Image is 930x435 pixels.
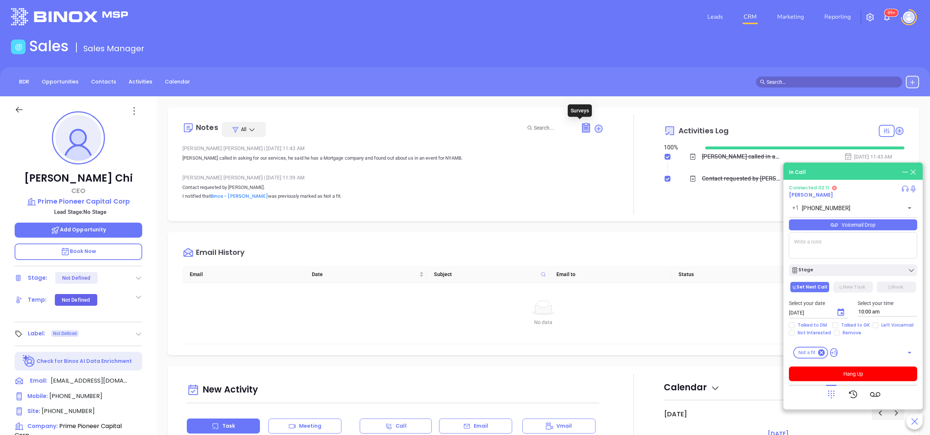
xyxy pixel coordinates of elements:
th: Email to [549,266,671,283]
th: Date [305,266,427,283]
p: +1 [792,204,799,212]
th: Email [182,266,305,283]
div: In Call [789,168,806,176]
button: Choose date, selected date is Sep 23, 2025 [833,305,848,320]
button: Book [877,282,916,293]
img: user [903,11,915,23]
div: New Activity [187,381,599,399]
div: Label: [28,328,45,339]
p: Select your date [789,299,849,307]
button: Previous day [872,406,888,420]
p: Contact requested by [PERSON_NAME]. I notified that was previously marked as Not a fit. [182,183,604,201]
p: Call [396,422,406,430]
h1: Sales [29,37,69,55]
span: | [264,145,265,151]
img: profile-user [56,115,101,161]
p: Email [474,422,488,430]
a: Binox - [PERSON_NAME] [211,193,268,200]
img: Ai-Enrich-DaqCidB-.svg [23,355,35,368]
span: Not Defined [53,330,77,338]
img: logo [11,8,128,25]
div: [PERSON_NAME] [PERSON_NAME] [DATE] 11:43 AM [182,143,604,154]
button: Set Next Call [790,282,829,293]
span: Sales Manager [83,43,144,54]
input: Search... [534,124,572,132]
div: Voicemail Drop [789,219,917,230]
p: [PERSON_NAME] called in asking for our services, he said he has a Mortgage company and found out ... [182,154,604,163]
span: Remove [840,330,864,336]
span: Talked to DM [795,322,830,328]
th: Status [671,266,793,283]
span: All [241,126,246,133]
h2: [DATE] [664,410,687,418]
span: Not Interested [795,330,834,336]
span: Book Now [61,248,97,255]
div: 100 % [664,143,697,152]
span: 02:11 [818,184,829,191]
a: Prime Pioneer Capital Corp [15,196,142,207]
button: New Task [833,282,873,293]
div: Not Defined [62,272,90,284]
p: Meeting [299,422,322,430]
a: CRM [741,10,760,24]
span: Connected [789,184,817,191]
a: Leads [704,10,726,24]
div: Stage: [28,272,48,283]
button: Stage [789,264,917,276]
span: +5 [830,348,838,357]
input: MM/DD/YYYY [789,309,831,316]
span: | [264,175,265,181]
div: No data [191,318,895,326]
a: Calendar [160,76,194,88]
button: Open [904,203,915,213]
p: Select your time [858,299,918,307]
a: BDR [15,76,34,88]
input: Search… [767,78,898,86]
input: Enter phone number or name [802,204,893,212]
span: Mobile : [27,392,48,400]
p: Vmail [556,422,572,430]
a: Opportunities [37,76,83,88]
button: Open [904,347,915,358]
img: iconNotification [882,13,891,22]
span: [PHONE_NUMBER] [49,392,102,400]
p: [PERSON_NAME] Chi [15,172,142,185]
div: Contact requested by [PERSON_NAME].I notified that&nbsp;Binox - Rujian Gao was previously marked ... [702,173,780,184]
div: Notes [196,124,218,131]
span: Email: [30,376,47,386]
div: Stage [791,267,813,274]
span: Subject [434,270,537,278]
span: Site : [27,407,40,415]
div: [PERSON_NAME] [PERSON_NAME] [DATE] 11:39 AM [182,172,604,183]
div: Not a fit [793,347,828,358]
p: CEO [15,186,142,196]
div: [DATE] 11:43 AM [844,153,892,161]
span: [EMAIL_ADDRESS][DOMAIN_NAME] [51,376,128,385]
span: Date [312,270,418,278]
button: Next day [888,406,904,420]
button: Hang Up [789,367,917,381]
a: Contacts [87,76,121,88]
span: Left Voicemail [878,322,916,328]
a: [PERSON_NAME] [789,191,833,198]
p: Check for Binox AI Data Enrichment [37,357,132,365]
p: Lead Stage: No Stage [18,207,142,217]
a: Reporting [821,10,854,24]
span: Activities Log [678,127,729,134]
a: Activities [124,76,157,88]
div: Surveys [568,104,592,117]
span: Not a fit [794,349,820,356]
a: Marketing [774,10,807,24]
p: Task [222,422,235,430]
div: Temp: [28,294,47,305]
span: Talked to GK [838,322,873,328]
div: [PERSON_NAME] called in asking for our services, he said he has a Mortgage company and found out ... [702,151,780,162]
div: Not Defined [62,294,90,306]
span: search [760,79,765,85]
span: Company: [27,422,58,430]
span: Calendar [664,381,720,393]
div: Email History [196,249,245,259]
sup: 100 [885,9,898,16]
